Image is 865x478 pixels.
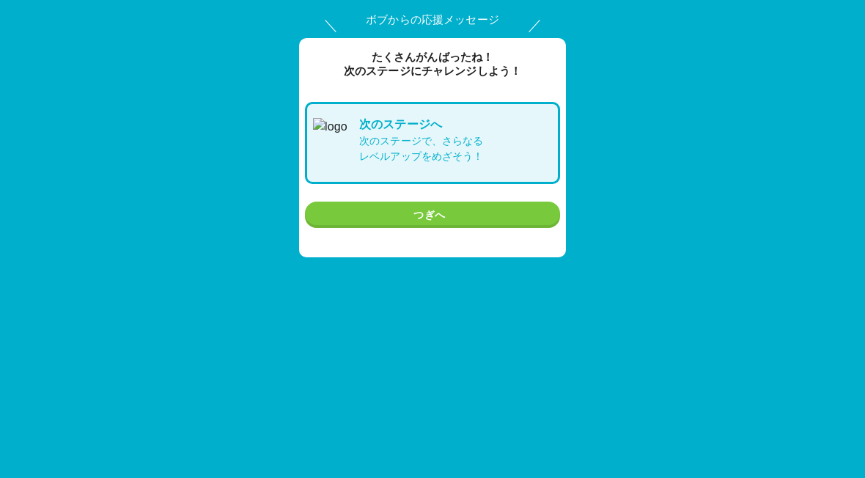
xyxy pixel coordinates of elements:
p: 次のステージで、さらなる レベルアップをめざそう！ [359,133,484,164]
p: たくさんがんばったね！ 次の ステージ にチャレンジしよう！ [299,50,566,78]
img: logo [313,118,353,162]
button: つぎへ [305,202,560,229]
p: ボブからの応援メッセージ [299,12,566,29]
p: 次の ステージ へ [359,116,484,133]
